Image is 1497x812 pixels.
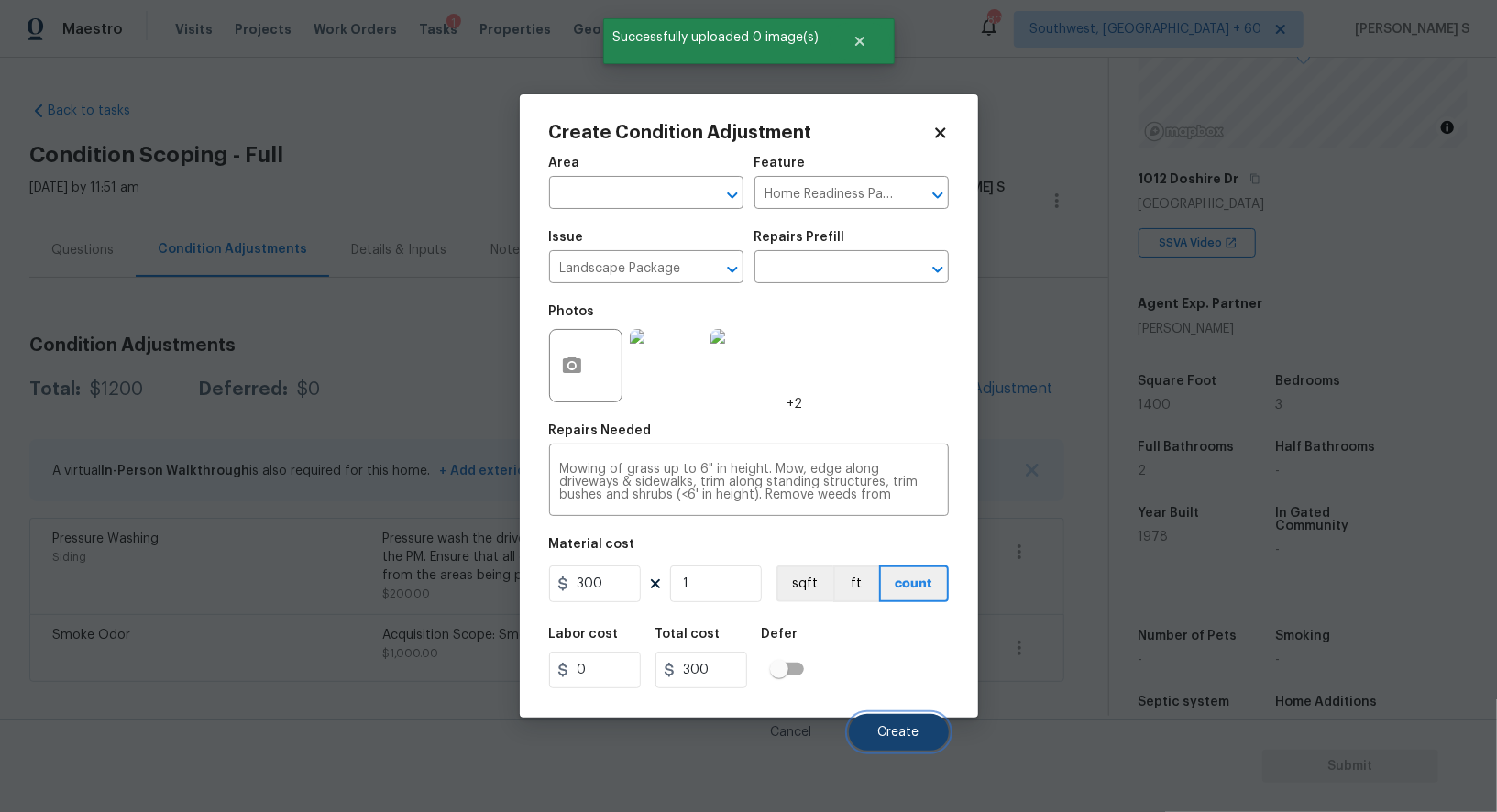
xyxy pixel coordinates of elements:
[754,231,845,244] h5: Repairs Prefill
[879,565,949,602] button: count
[762,628,798,641] h5: Defer
[849,714,949,751] button: Create
[925,182,951,208] button: Open
[603,18,830,57] span: Successfully uploaded 0 image(s)
[549,231,584,244] h5: Issue
[549,424,652,437] h5: Repairs Needed
[549,157,580,170] h5: Area
[549,305,595,318] h5: Photos
[549,538,635,551] h5: Material cost
[560,463,938,501] textarea: Mowing of grass up to 6" in height. Mow, edge along driveways & sidewalks, trim along standing st...
[925,257,951,282] button: Open
[833,565,879,602] button: ft
[655,628,721,641] h5: Total cost
[771,726,812,740] span: Cancel
[776,565,833,602] button: sqft
[549,124,932,142] h2: Create Condition Adjustment
[720,257,745,282] button: Open
[754,157,806,170] h5: Feature
[742,714,842,751] button: Cancel
[787,395,803,413] span: +2
[549,628,619,641] h5: Labor cost
[720,182,745,208] button: Open
[878,726,919,740] span: Create
[830,23,890,60] button: Close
